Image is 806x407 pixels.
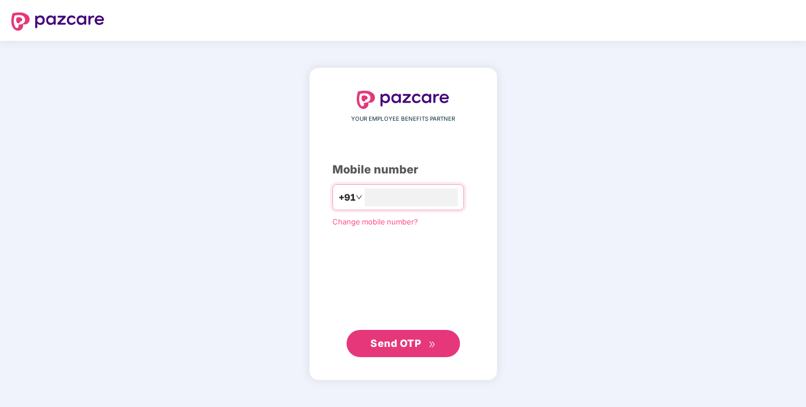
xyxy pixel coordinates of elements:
[332,217,418,226] a: Change mobile number?
[11,12,104,31] img: logo
[332,161,474,179] div: Mobile number
[357,91,450,109] img: logo
[339,190,356,205] span: +91
[351,115,455,124] span: YOUR EMPLOYEE BENEFITS PARTNER
[347,330,460,357] button: Send OTPdouble-right
[370,337,421,349] span: Send OTP
[356,194,362,201] span: down
[428,341,436,348] span: double-right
